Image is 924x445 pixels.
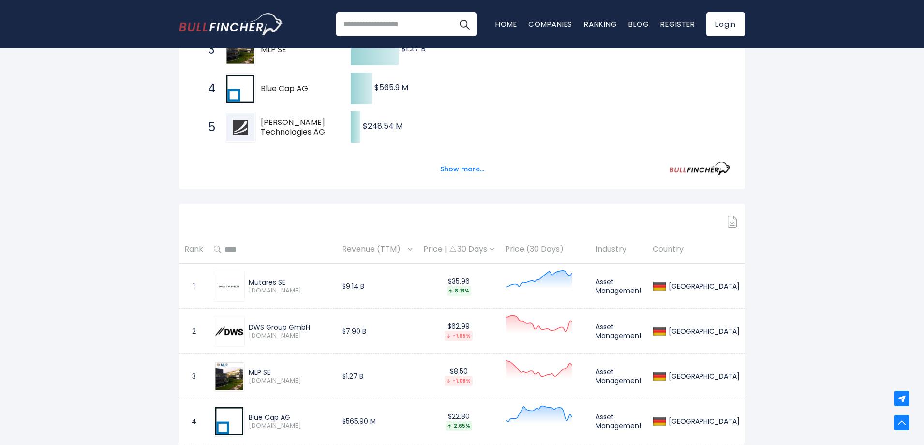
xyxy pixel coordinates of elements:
td: Asset Management [590,309,647,354]
div: $62.99 [423,322,494,341]
span: Blue Cap AG [261,84,334,94]
a: Register [660,19,695,29]
button: Show more... [434,161,490,177]
div: -1.09% [445,376,473,386]
div: Mutares SE [249,278,331,287]
img: B7E.DE.png [215,407,243,435]
img: Brockhaus Technologies AG [226,113,254,141]
text: $565.9 M [374,82,408,93]
div: Blue Cap AG [249,413,331,422]
img: MUX.DE.png [215,284,243,290]
div: $8.50 [423,367,494,386]
th: Industry [590,235,647,264]
div: DWS Group GmbH [249,323,331,332]
button: Search [452,12,477,36]
span: [DOMAIN_NAME] [249,377,331,385]
div: [GEOGRAPHIC_DATA] [666,372,740,381]
div: $22.80 [423,412,494,431]
td: $9.14 B [337,264,418,309]
img: Blue Cap AG [226,75,254,103]
img: MLP.DE.png [215,362,243,390]
a: Home [495,19,517,29]
th: Country [647,235,745,264]
img: MLP SE [226,36,254,64]
a: Go to homepage [179,13,283,35]
span: [DOMAIN_NAME] [249,422,331,430]
td: Asset Management [590,264,647,309]
div: [GEOGRAPHIC_DATA] [666,282,740,291]
div: Price | 30 Days [423,245,494,255]
td: 3 [179,354,209,399]
span: Revenue (TTM) [342,242,405,257]
a: Ranking [584,19,617,29]
a: Login [706,12,745,36]
img: DWS.DE.png [215,317,243,345]
span: [DOMAIN_NAME] [249,332,331,340]
td: $1.27 B [337,354,418,399]
span: 5 [203,119,213,136]
text: $248.54 M [363,121,402,132]
th: Rank [179,235,209,264]
span: 3 [203,42,213,58]
span: MLP SE [261,45,334,55]
div: -1.65% [445,331,473,341]
th: Price (30 Days) [500,235,590,264]
td: 2 [179,309,209,354]
a: Companies [528,19,572,29]
td: $565.90 M [337,399,418,444]
span: 4 [203,80,213,97]
div: [GEOGRAPHIC_DATA] [666,327,740,336]
td: 1 [179,264,209,309]
div: $35.96 [423,277,494,296]
span: [DOMAIN_NAME] [249,287,331,295]
div: MLP SE [249,368,331,377]
text: $1.27 B [401,43,426,54]
div: 8.13% [447,286,471,296]
span: [PERSON_NAME] Technologies AG [261,118,334,138]
td: Asset Management [590,399,647,444]
div: 2.65% [446,421,472,431]
td: 4 [179,399,209,444]
img: Bullfincher logo [179,13,283,35]
td: Asset Management [590,354,647,399]
div: [GEOGRAPHIC_DATA] [666,417,740,426]
a: Blog [628,19,649,29]
td: $7.90 B [337,309,418,354]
